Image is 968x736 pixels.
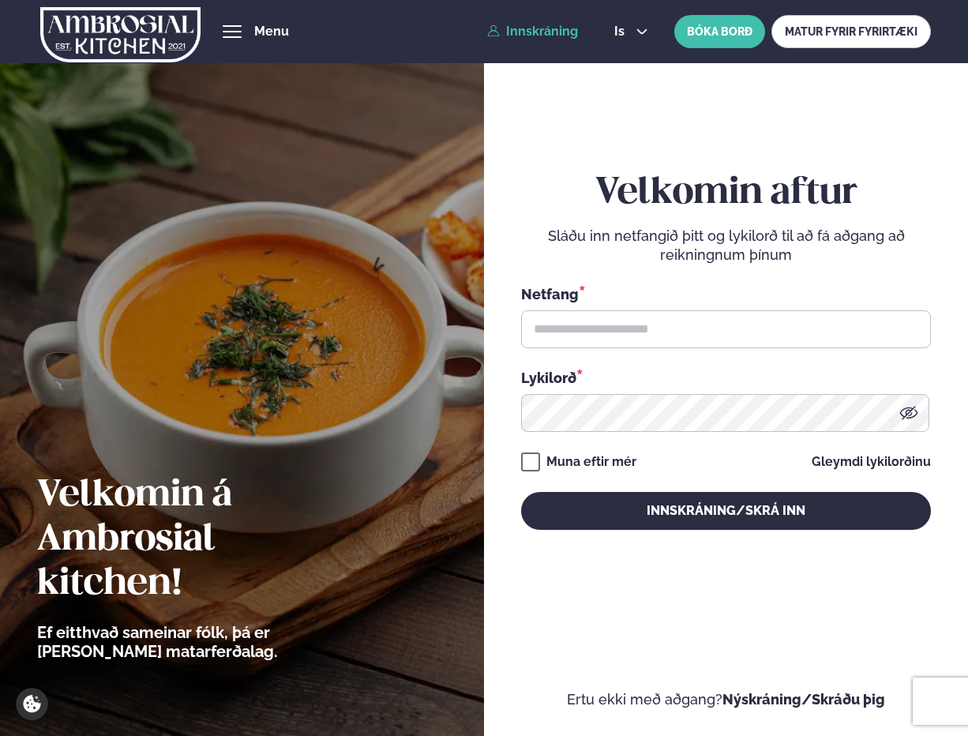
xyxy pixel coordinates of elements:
h2: Velkomin á Ambrosial kitchen! [37,474,365,606]
span: is [614,25,629,38]
button: Innskráning/Skrá inn [521,492,931,530]
a: Gleymdi lykilorðinu [812,456,931,468]
img: logo [40,2,200,67]
button: hamburger [223,22,242,41]
a: Nýskráning/Skráðu þig [722,691,885,708]
button: is [602,25,661,38]
p: Ertu ekki með aðgang? [521,690,931,709]
p: Sláðu inn netfangið þitt og lykilorð til að fá aðgang að reikningnum þínum [521,227,931,265]
a: Innskráning [487,24,578,39]
h2: Velkomin aftur [521,171,931,216]
div: Lykilorð [521,367,931,388]
a: Cookie settings [16,688,48,720]
p: Ef eitthvað sameinar fólk, þá er [PERSON_NAME] matarferðalag. [37,623,365,661]
button: BÓKA BORÐ [674,15,765,48]
a: MATUR FYRIR FYRIRTÆKI [771,15,931,48]
div: Netfang [521,284,931,304]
